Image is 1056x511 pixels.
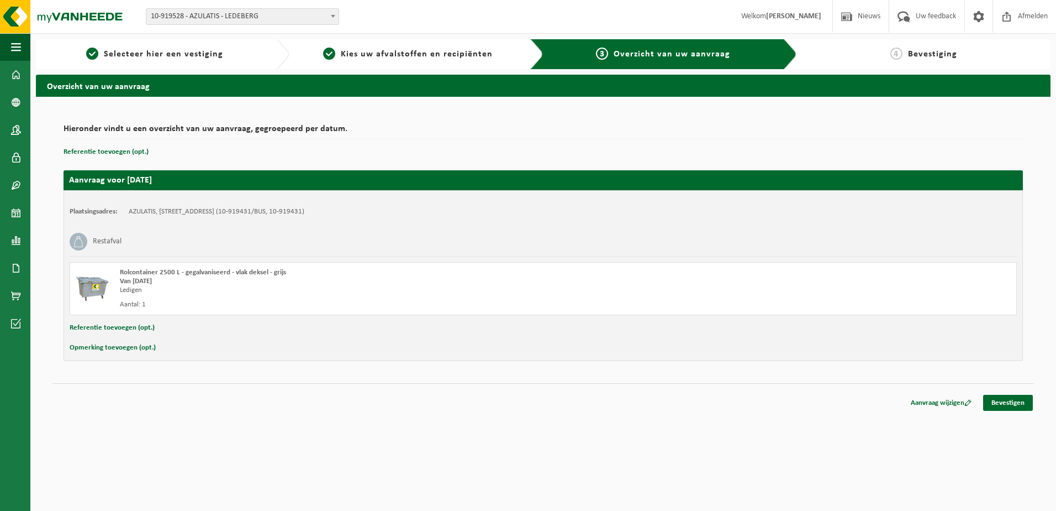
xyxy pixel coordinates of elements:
[120,300,588,309] div: Aantal: 1
[983,395,1033,411] a: Bevestigen
[120,286,588,295] div: Ledigen
[69,176,152,185] strong: Aanvraag voor [DATE]
[766,12,821,20] strong: [PERSON_NAME]
[93,233,122,251] h3: Restafval
[86,48,98,60] span: 1
[908,50,957,59] span: Bevestiging
[41,48,267,61] a: 1Selecteer hier een vestiging
[902,395,980,411] a: Aanvraag wijzigen
[104,50,223,59] span: Selecteer hier een vestiging
[146,9,339,24] span: 10-919528 - AZULATIS - LEDEBERG
[146,8,339,25] span: 10-919528 - AZULATIS - LEDEBERG
[120,278,152,285] strong: Van [DATE]
[341,50,493,59] span: Kies uw afvalstoffen en recipiënten
[64,145,149,159] button: Referentie toevoegen (opt.)
[890,48,902,60] span: 4
[36,75,1050,96] h2: Overzicht van uw aanvraag
[70,208,118,215] strong: Plaatsingsadres:
[614,50,730,59] span: Overzicht van uw aanvraag
[129,207,304,216] td: AZULATIS, [STREET_ADDRESS] (10-919431/BUS, 10-919431)
[596,48,608,60] span: 3
[76,268,109,301] img: WB-2500-GAL-GY-01.png
[120,269,286,276] span: Rolcontainer 2500 L - gegalvaniseerd - vlak deksel - grijs
[323,48,335,60] span: 2
[295,48,521,61] a: 2Kies uw afvalstoffen en recipiënten
[70,341,156,355] button: Opmerking toevoegen (opt.)
[70,321,155,335] button: Referentie toevoegen (opt.)
[64,124,1023,139] h2: Hieronder vindt u een overzicht van uw aanvraag, gegroepeerd per datum.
